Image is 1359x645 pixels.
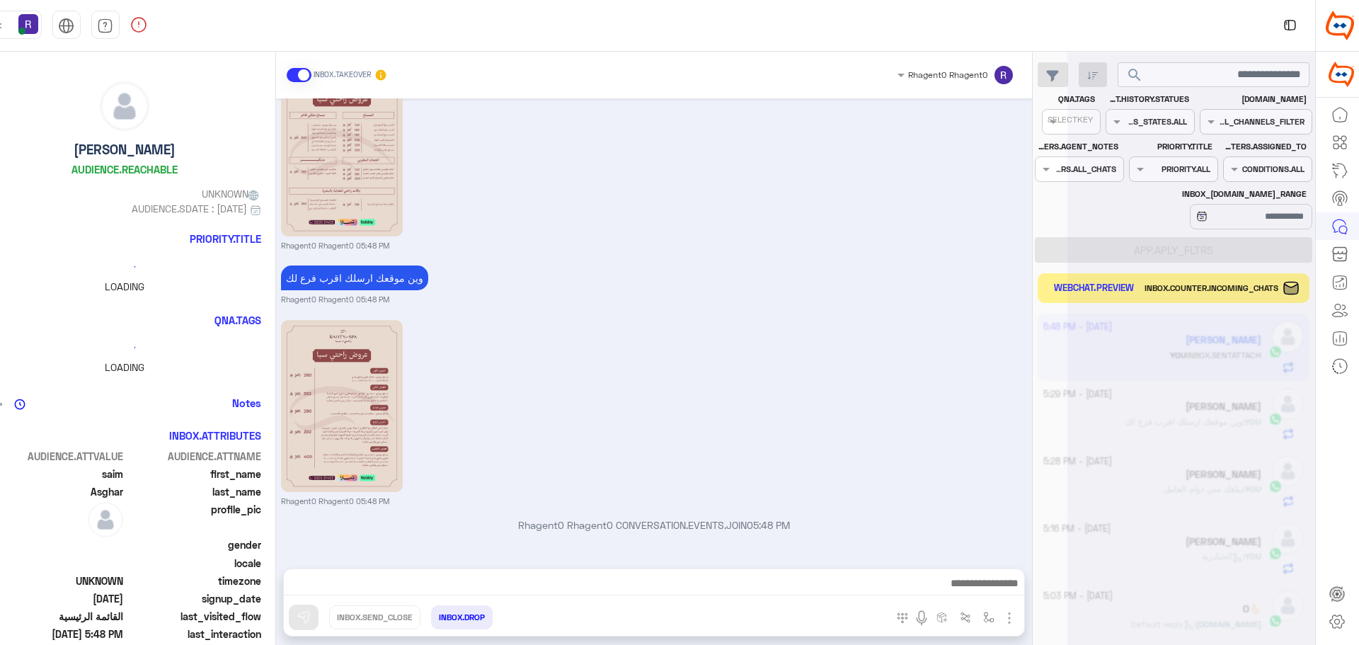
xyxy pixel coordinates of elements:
button: INBOX.DROP [431,605,493,629]
img: notes [14,399,25,410]
span: first_name [126,467,261,481]
button: WEBCHAT.PREVIEW [1048,279,1139,298]
img: send attachment [1001,610,1018,627]
button: Trigger scenario [953,605,977,629]
p: Rhagent0 Rhagent0 CONVERSATION.EVENTS.JOIN [281,518,1026,532]
img: 2KfZhNmF2LPYp9isLmpwZw%3D%3D.jpg [281,64,403,236]
img: defaultAdmin.png [88,502,123,537]
img: userImage [18,14,38,34]
p: 8/10/2025, 5:48 PM [281,266,428,290]
h6: AUDIENCE.REACHABLE [71,163,178,176]
small: Rhagent0 Rhagent0 05:48 PM [281,294,389,305]
button: APP.APLY_FLTRS [1035,237,1312,263]
img: make a call [897,612,908,624]
span: gender [126,537,261,552]
span: signup_date [126,591,261,606]
button: INBOX.SEND_CLOSE [329,605,420,629]
img: Logo [1326,11,1354,40]
small: Rhagent0 Rhagent0 05:48 PM [281,496,389,507]
h6: INBOX.ATTRIBUTES [169,429,261,442]
label: INBOX.FILTERS.AGENT_NOTES [1037,140,1118,153]
span: AUDIENCE.SDATE : [DATE] [132,201,247,216]
img: defaultAdmin.png [101,82,149,130]
span: last_visited_flow [126,609,261,624]
h6: PRIORITY.TITLE [190,232,261,245]
div: loading... [1179,202,1203,227]
span: profile_pic [126,502,261,535]
img: 322853014244696 [1329,62,1354,87]
span: 05:48 PM [747,519,790,531]
small: Rhagent0 Rhagent0 05:48 PM [281,240,389,251]
img: tab [58,18,74,34]
a: tab [91,11,120,40]
button: create order [930,605,953,629]
img: 2KfZhNio2KfZgtin2KouanBn.jpg [281,320,403,492]
h5: [PERSON_NAME] [74,142,176,158]
img: tab [1281,16,1299,34]
img: create order [936,612,948,623]
img: spinner [130,16,147,33]
span: Rhagent0 Rhagent0 [908,69,987,80]
small: INBOX.TAKEOVER [314,69,371,81]
label: QNA.TAGS [1037,93,1095,105]
h6: Notes [232,396,261,409]
span: LOADING [105,280,144,292]
span: last_name [126,484,261,499]
span: LOADING [105,361,144,373]
img: Trigger scenario [960,612,971,623]
span: locale [126,556,261,571]
img: tab [97,18,113,34]
img: send message [297,610,311,624]
button: select flow [977,605,1000,629]
img: select flow [983,612,994,623]
span: timezone [126,573,261,588]
span: last_interaction [126,627,261,641]
span: UNKNOWN [202,186,261,201]
span: AUDIENCE.ATTNAME [126,449,261,464]
img: send voice note [913,610,930,627]
div: SELECTKEY [1048,113,1095,130]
